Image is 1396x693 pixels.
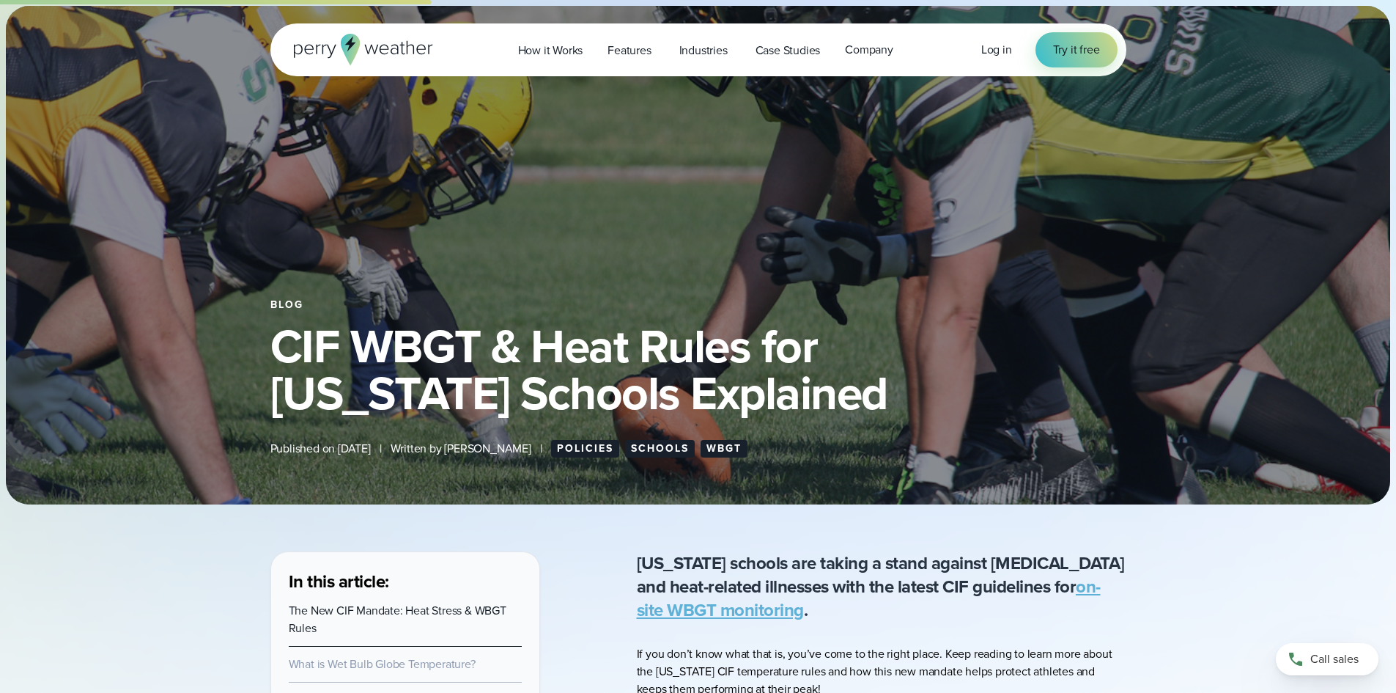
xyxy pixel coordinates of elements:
[625,440,695,458] a: Schools
[270,299,1126,311] div: Blog
[637,573,1101,623] a: on-site WBGT monitoring
[679,42,728,59] span: Industries
[981,41,1012,59] a: Log in
[607,42,651,59] span: Features
[981,41,1012,58] span: Log in
[518,42,583,59] span: How it Works
[551,440,619,458] a: Policies
[756,42,821,59] span: Case Studies
[391,440,531,458] span: Written by [PERSON_NAME]
[289,656,476,672] a: What is Wet Bulb Globe Temperature?
[289,570,522,593] h3: In this article:
[1053,41,1100,59] span: Try it free
[845,41,893,59] span: Company
[270,323,1126,417] h1: CIF WBGT & Heat Rules for [US_STATE] Schools Explained
[380,440,382,458] span: |
[1276,643,1378,675] a: Call sales
[540,440,542,458] span: |
[701,440,747,458] a: WBGT
[1035,32,1118,67] a: Try it free
[743,35,833,65] a: Case Studies
[270,440,371,458] span: Published on [DATE]
[1310,650,1359,668] span: Call sales
[289,602,506,637] a: The New CIF Mandate: Heat Stress & WBGT Rules
[506,35,596,65] a: How it Works
[637,551,1126,622] p: [US_STATE] schools are taking a stand against [MEDICAL_DATA] and heat-related illnesses with the ...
